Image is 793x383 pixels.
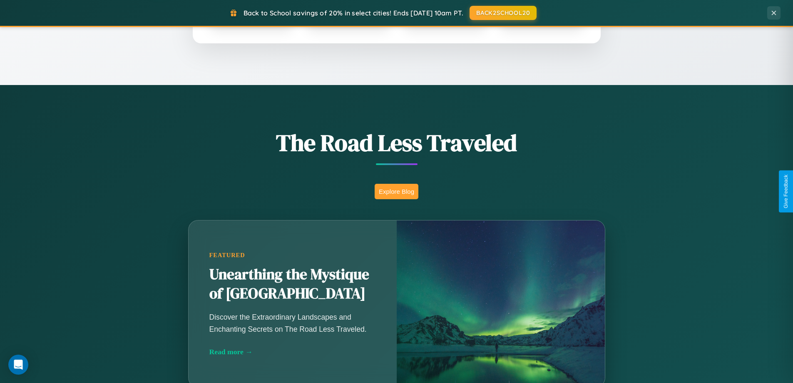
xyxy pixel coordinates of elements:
[783,175,789,208] div: Give Feedback
[209,265,376,303] h2: Unearthing the Mystique of [GEOGRAPHIC_DATA]
[470,6,537,20] button: BACK2SCHOOL20
[209,311,376,335] p: Discover the Extraordinary Landscapes and Enchanting Secrets on The Road Less Traveled.
[375,184,418,199] button: Explore Blog
[8,355,28,375] div: Open Intercom Messenger
[209,348,376,356] div: Read more →
[209,252,376,259] div: Featured
[244,9,463,17] span: Back to School savings of 20% in select cities! Ends [DATE] 10am PT.
[147,127,646,159] h1: The Road Less Traveled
